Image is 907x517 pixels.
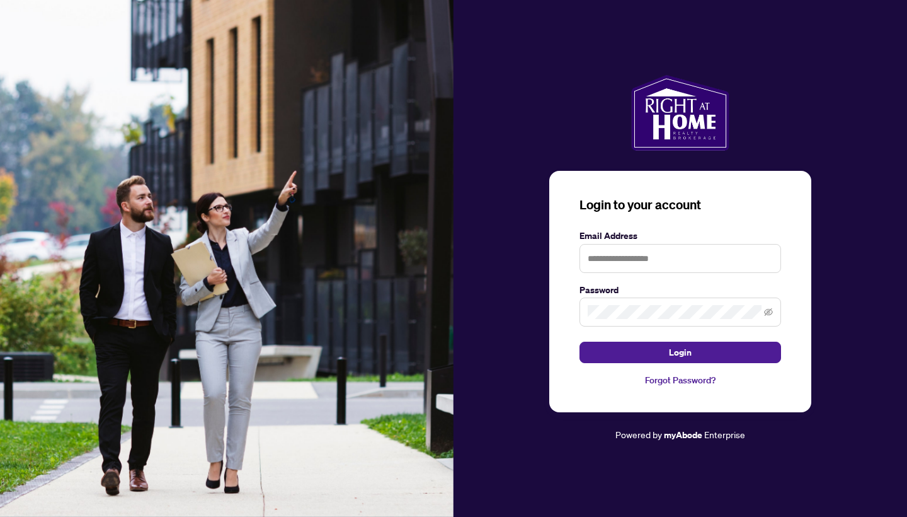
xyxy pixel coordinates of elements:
img: ma-logo [631,75,729,151]
h3: Login to your account [579,196,781,214]
a: myAbode [664,428,702,442]
span: Enterprise [704,429,745,440]
label: Email Address [579,229,781,243]
span: Login [669,342,692,363]
span: Powered by [615,429,662,440]
label: Password [579,283,781,297]
span: eye-invisible [764,308,773,317]
a: Forgot Password? [579,373,781,387]
button: Login [579,342,781,363]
